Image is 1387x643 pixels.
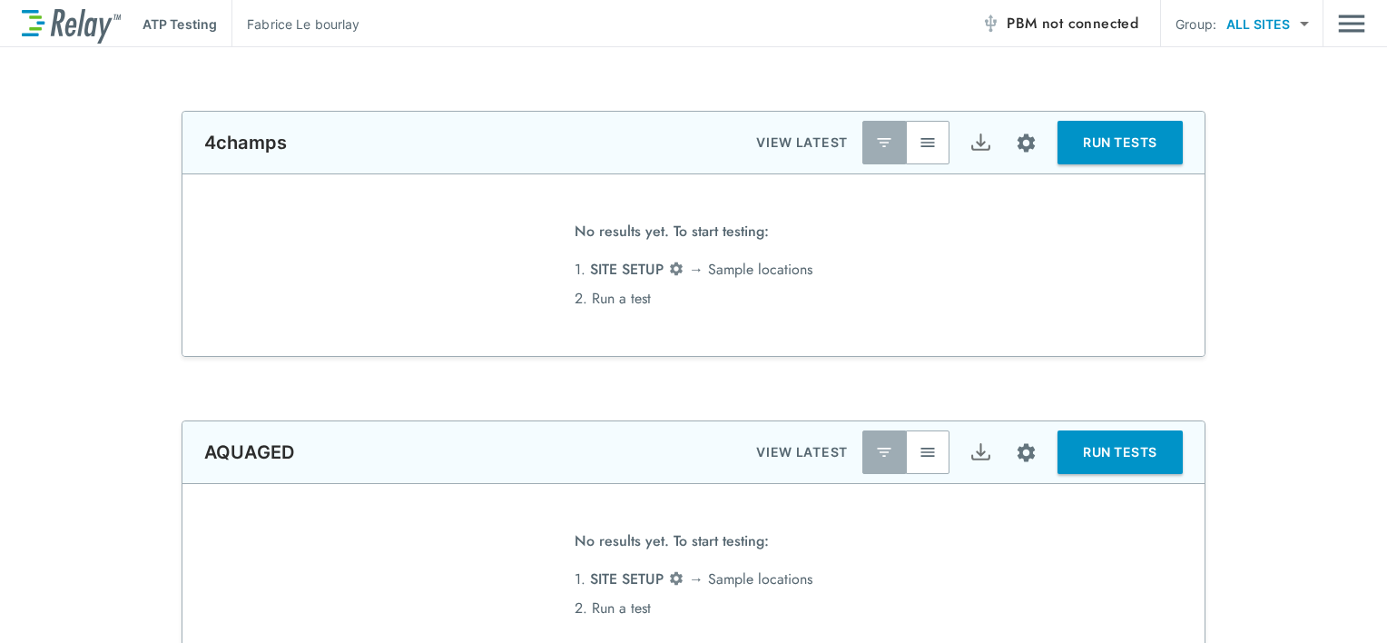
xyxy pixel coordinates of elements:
[590,569,664,589] span: SITE SETUP
[143,15,217,34] p: ATP Testing
[1057,430,1183,474] button: RUN TESTS
[1338,6,1365,41] button: Main menu
[1057,121,1183,164] button: RUN TESTS
[969,441,992,464] img: Export Icon
[1007,11,1138,36] span: PBM
[959,430,1002,474] button: Export
[981,15,999,33] img: Offline Icon
[668,261,684,277] img: Settings Icon
[590,259,664,280] span: SITE SETUP
[575,255,812,284] li: 1. → Sample locations
[247,15,359,34] p: Fabrice Le bourlay
[1015,132,1038,154] img: Settings Icon
[204,441,294,463] p: AQUAGED
[575,594,812,623] li: 2. Run a test
[1338,6,1365,41] img: Drawer Icon
[875,134,893,152] img: Latest
[756,132,848,153] p: VIEW LATEST
[756,441,848,463] p: VIEW LATEST
[919,443,937,461] img: View All
[1002,119,1050,167] button: Site setup
[1042,13,1138,34] span: not connected
[575,565,812,594] li: 1. → Sample locations
[875,443,893,461] img: Latest
[974,5,1146,42] button: PBM not connected
[1002,429,1050,477] button: Site setup
[668,570,684,587] img: Settings Icon
[1176,15,1216,34] p: Group:
[969,132,992,154] img: Export Icon
[919,134,937,152] img: View All
[204,132,287,153] p: 4champs
[1015,441,1038,464] img: Settings Icon
[575,284,812,313] li: 2. Run a test
[959,121,1002,164] button: Export
[575,527,769,565] span: No results yet. To start testing:
[22,5,121,44] img: LuminUltra Relay
[575,217,769,255] span: No results yet. To start testing:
